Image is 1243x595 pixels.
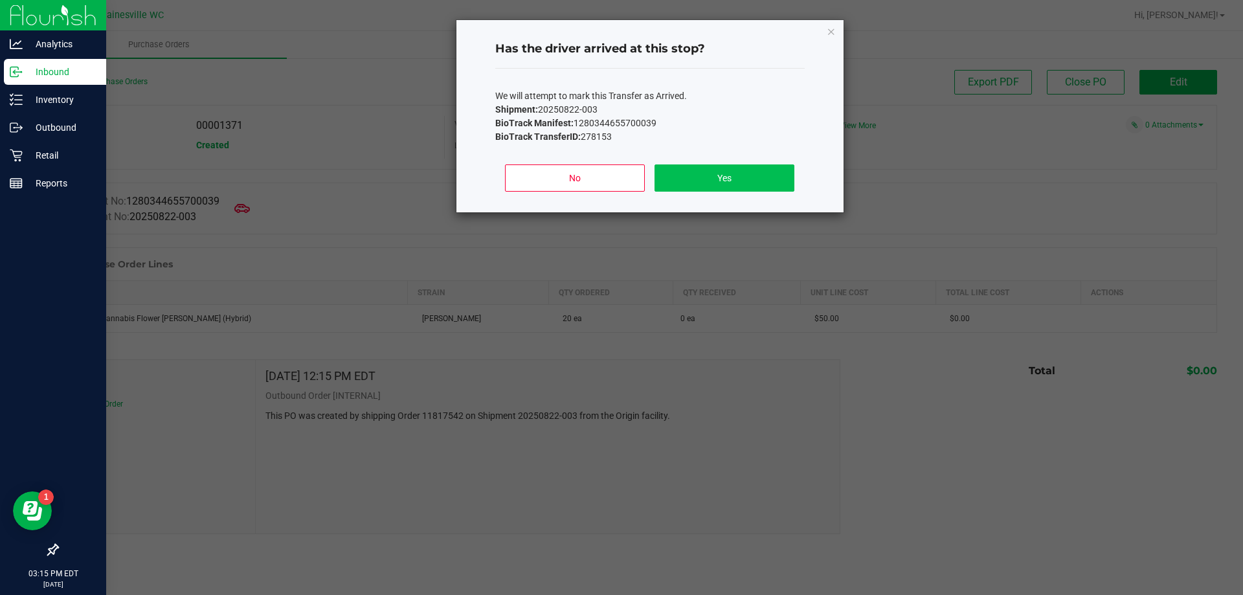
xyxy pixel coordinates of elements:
inline-svg: Inventory [10,93,23,106]
iframe: Resource center [13,491,52,530]
p: We will attempt to mark this Transfer as Arrived. [495,89,805,103]
button: Yes [655,164,794,192]
p: Inbound [23,64,100,80]
inline-svg: Outbound [10,121,23,134]
h4: Has the driver arrived at this stop? [495,41,805,58]
inline-svg: Analytics [10,38,23,51]
button: No [505,164,644,192]
b: BioTrack TransferID: [495,131,581,142]
inline-svg: Retail [10,149,23,162]
p: 278153 [495,130,805,144]
inline-svg: Reports [10,177,23,190]
p: Outbound [23,120,100,135]
b: BioTrack Manifest: [495,118,574,128]
iframe: Resource center unread badge [38,489,54,505]
p: 20250822-003 [495,103,805,117]
p: Retail [23,148,100,163]
p: 1280344655700039 [495,117,805,130]
p: Analytics [23,36,100,52]
p: [DATE] [6,579,100,589]
inline-svg: Inbound [10,65,23,78]
p: 03:15 PM EDT [6,568,100,579]
b: Shipment: [495,104,538,115]
p: Reports [23,175,100,191]
p: Inventory [23,92,100,107]
button: Close [827,23,836,39]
